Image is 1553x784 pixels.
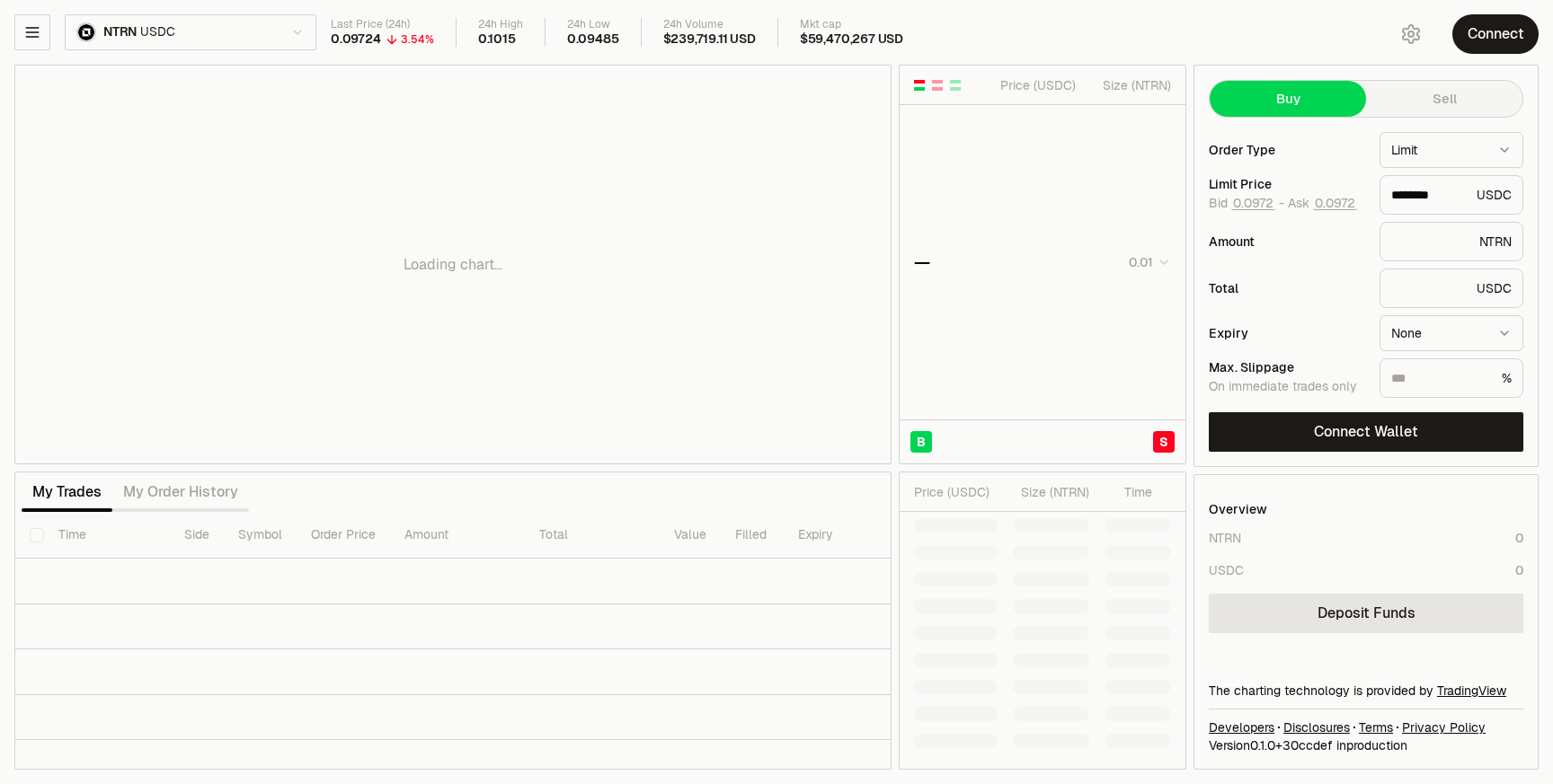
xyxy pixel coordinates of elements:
div: Size ( NTRN ) [1013,483,1089,501]
button: Show Buy and Sell Orders [912,78,927,92]
div: Price ( USDC ) [914,483,998,501]
div: 0 [1515,529,1523,547]
th: Value [660,512,721,559]
p: Loading chart... [404,254,502,276]
div: Overview [1209,500,1267,518]
span: Ask [1288,196,1357,212]
th: Total [525,512,660,559]
div: Last Price (24h) [331,18,434,31]
a: Terms [1359,718,1393,736]
span: 30ccdefca0650a2b27119c63dcd2d6cab270e6c0 [1282,737,1333,753]
div: Version 0.1.0 + in production [1209,736,1523,754]
a: Disclosures [1283,718,1350,736]
span: Bid - [1209,196,1284,212]
div: Expiry [1209,327,1365,339]
div: Order Type [1209,144,1365,156]
div: 24h High [478,18,523,31]
span: NTRN [103,24,137,40]
img: NTRN Logo [78,24,94,40]
div: 3.54% [401,32,434,47]
div: Price ( USDC ) [996,76,1076,94]
div: On immediate trades only [1209,379,1365,395]
div: USDC [1380,175,1523,215]
div: Max. Slippage [1209,361,1365,374]
div: $239,719.11 USD [663,31,756,48]
div: % [1380,358,1523,398]
button: My Order History [112,474,249,510]
div: USDC [1380,269,1523,308]
div: NTRN [1380,222,1523,261]
button: Sell [1366,81,1522,117]
th: Time [44,512,170,559]
th: Side [170,512,224,559]
div: Limit Price [1209,178,1365,190]
div: Amount [1209,235,1365,248]
div: USDC [1209,561,1244,579]
th: Amount [390,512,525,559]
button: 0.0972 [1313,196,1357,210]
span: USDC [140,24,174,40]
button: Limit [1380,132,1523,168]
button: Buy [1210,81,1366,117]
div: 24h Low [567,18,619,31]
div: NTRN [1209,529,1241,547]
button: My Trades [22,474,112,510]
div: $59,470,267 USD [800,31,903,48]
a: Deposit Funds [1209,594,1523,633]
div: Mkt cap [800,18,903,31]
th: Filled [721,512,784,559]
button: Connect Wallet [1209,412,1523,452]
a: TradingView [1437,683,1506,699]
div: Time [1105,483,1152,501]
div: — [914,250,930,275]
span: S [1159,433,1168,451]
div: 24h Volume [663,18,756,31]
th: Expiry [784,512,905,559]
button: Show Buy Orders Only [948,78,963,92]
a: Privacy Policy [1402,718,1486,736]
th: Order Price [297,512,390,559]
button: Connect [1452,14,1539,54]
button: None [1380,315,1523,351]
span: B [917,433,926,451]
div: 0.09724 [331,31,381,48]
div: 0.09485 [567,31,619,48]
button: 0.01 [1123,251,1171,273]
th: Symbol [224,512,297,559]
button: Show Sell Orders Only [930,78,945,92]
button: Select all [30,528,44,542]
div: 0.1015 [478,31,516,48]
div: Total [1209,282,1365,295]
a: Developers [1209,718,1274,736]
div: 0 [1515,561,1523,579]
div: Size ( NTRN ) [1091,76,1171,94]
div: The charting technology is provided by [1209,682,1523,700]
button: 0.0972 [1231,196,1275,210]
